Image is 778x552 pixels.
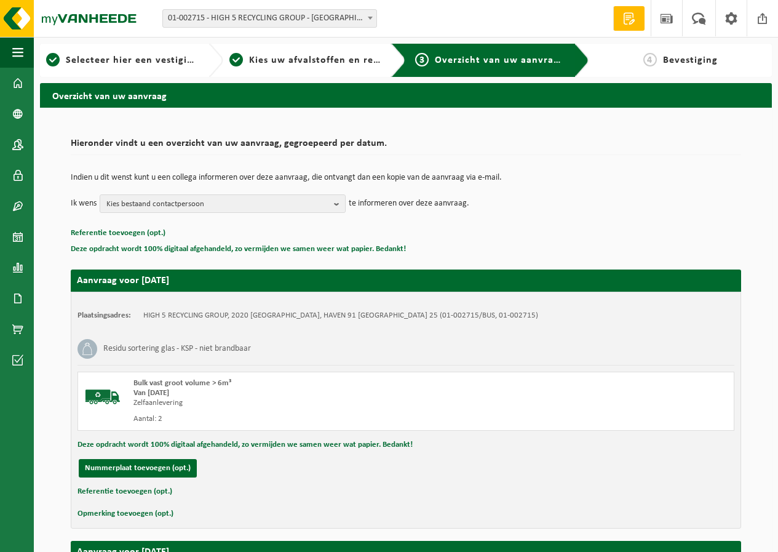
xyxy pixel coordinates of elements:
[133,414,455,424] div: Aantal: 2
[643,53,657,66] span: 4
[77,506,173,522] button: Opmerking toevoegen (opt.)
[77,484,172,500] button: Referentie toevoegen (opt.)
[435,55,565,65] span: Overzicht van uw aanvraag
[71,241,406,257] button: Deze opdracht wordt 100% digitaal afgehandeld, zo vermijden we samen weer wat papier. Bedankt!
[71,174,741,182] p: Indien u dit wenst kunt u een collega informeren over deze aanvraag, die ontvangt dan een kopie v...
[77,437,413,453] button: Deze opdracht wordt 100% digitaal afgehandeld, zo vermijden we samen weer wat papier. Bedankt!
[71,225,165,241] button: Referentie toevoegen (opt.)
[46,53,199,68] a: 1Selecteer hier een vestiging
[71,138,741,155] h2: Hieronder vindt u een overzicht van uw aanvraag, gegroepeerd per datum.
[663,55,718,65] span: Bevestiging
[40,83,772,107] h2: Overzicht van uw aanvraag
[162,9,377,28] span: 01-002715 - HIGH 5 RECYCLING GROUP - ANTWERPEN
[349,194,469,213] p: te informeren over deze aanvraag.
[133,389,169,397] strong: Van [DATE]
[84,378,121,415] img: BL-SO-LV.png
[100,194,346,213] button: Kies bestaand contactpersoon
[143,311,538,321] td: HIGH 5 RECYCLING GROUP, 2020 [GEOGRAPHIC_DATA], HAVEN 91 [GEOGRAPHIC_DATA] 25 (01-002715/BUS, 01-...
[163,10,376,27] span: 01-002715 - HIGH 5 RECYCLING GROUP - ANTWERPEN
[71,194,97,213] p: Ik wens
[79,459,197,478] button: Nummerplaat toevoegen (opt.)
[133,398,455,408] div: Zelfaanlevering
[229,53,382,68] a: 2Kies uw afvalstoffen en recipiënten
[77,276,169,286] strong: Aanvraag voor [DATE]
[106,195,329,214] span: Kies bestaand contactpersoon
[103,339,251,359] h3: Residu sortering glas - KSP - niet brandbaar
[66,55,199,65] span: Selecteer hier een vestiging
[133,379,231,387] span: Bulk vast groot volume > 6m³
[77,311,131,319] strong: Plaatsingsadres:
[415,53,429,66] span: 3
[249,55,418,65] span: Kies uw afvalstoffen en recipiënten
[46,53,60,66] span: 1
[229,53,243,66] span: 2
